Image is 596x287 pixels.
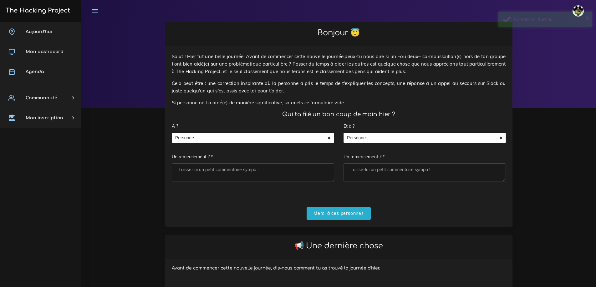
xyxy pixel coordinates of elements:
h6: Avant de commencer cette nouvelle journée, dis-nous comment tu as trouvé la journée d'hier. [172,266,506,271]
h2: Bonjour 😇 [172,28,506,37]
input: Merci à ces personnes [307,207,371,220]
span: Personne [172,133,324,143]
label: Un remerciement ? * [172,151,213,164]
p: Salut ! Hier fut une belle journée. Avant de commencer cette nouvelle journée,peux-tu nous dire s... [172,53,506,75]
span: Mon inscription [26,116,63,120]
label: Et à ? [344,120,354,133]
div: Connexion réussie. [514,16,588,22]
h3: The Hacking Project [4,7,70,14]
h4: Qui t'a filé un bon coup de main hier ? [172,111,506,118]
img: avatar [573,5,584,17]
label: À ? [172,120,178,133]
p: Si personne ne t'a aidé(e) de manière significative, soumets ce formulaire vide. [172,99,506,106]
label: Un remerciement ? * [344,151,385,164]
span: Aujourd'hui [26,29,52,34]
h2: 📢 Une dernière chose [172,241,506,250]
span: Mon dashboard [26,49,64,54]
p: Cela peut être : une correction inspirante où la personne a pris le temps de t'expliquer les conc... [172,80,506,95]
span: Agenda [26,69,44,74]
span: Communauté [26,96,57,100]
span: Personne [344,133,496,143]
button: × [586,14,589,21]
